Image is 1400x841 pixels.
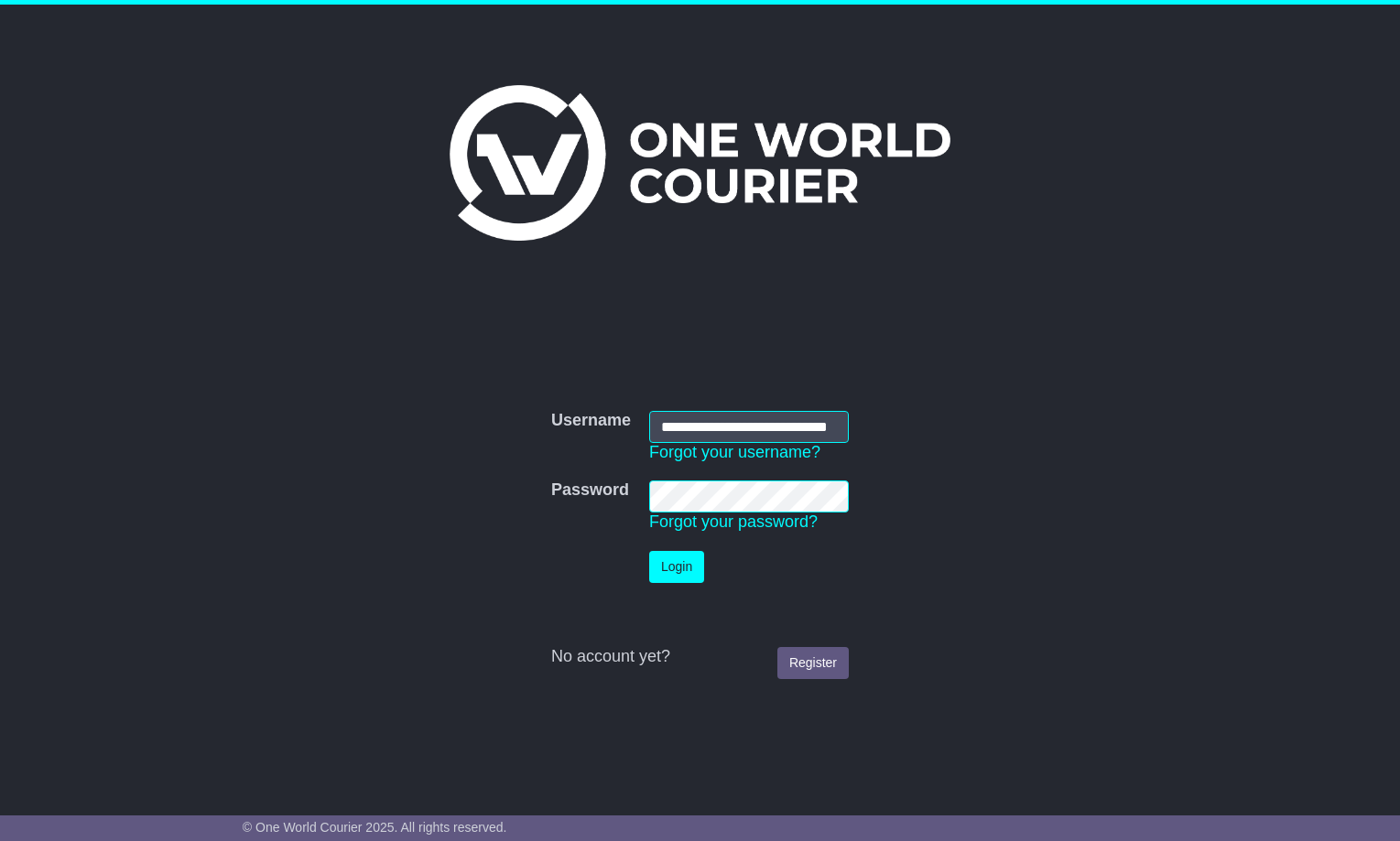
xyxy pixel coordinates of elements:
[649,551,704,583] button: Login
[243,820,507,835] span: © One World Courier 2025. All rights reserved.
[777,647,849,679] a: Register
[551,480,629,501] label: Password
[649,443,820,461] a: Forgot your username?
[649,512,818,531] a: Forgot your password?
[450,85,950,241] img: One World
[551,411,631,431] label: Username
[551,647,849,667] div: No account yet?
